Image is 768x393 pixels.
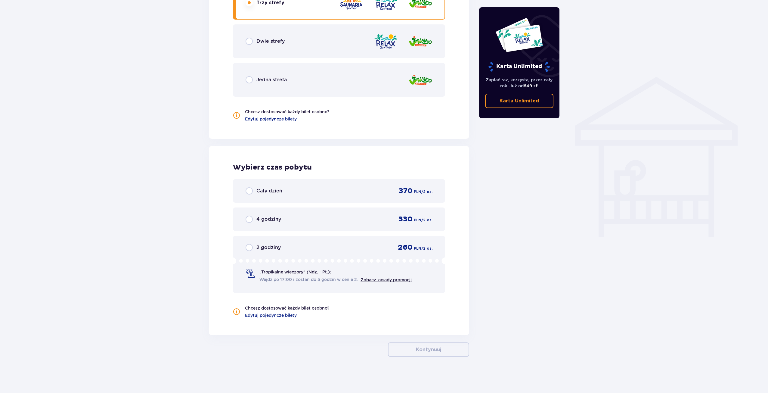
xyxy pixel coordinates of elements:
span: / 2 os. [421,217,432,223]
p: Chcesz dostosować każdy bilet osobno? [245,305,330,311]
p: Kontynuuj [416,346,441,353]
p: Karta Unlimited [500,98,539,104]
span: 330 [398,215,413,224]
a: Zobacz zasady promocji [361,277,412,282]
p: Chcesz dostosować każdy bilet osobno? [245,109,330,115]
span: 2 godziny [256,244,281,251]
span: 260 [398,243,413,252]
img: Jamango [408,33,432,50]
h2: Wybierz czas pobytu [233,163,445,172]
span: Wejdź po 17:00 i zostań do 5 godzin w cenie 2. [259,276,358,282]
span: PLN [414,246,421,251]
span: „Tropikalne wieczory" (Ndz. - Pt.): [259,269,331,275]
a: Edytuj pojedyncze bilety [245,116,297,122]
img: Relax [374,33,398,50]
p: Karta Unlimited [488,61,550,72]
a: Edytuj pojedyncze bilety [245,312,297,318]
span: Dwie strefy [256,38,285,45]
img: Dwie karty całoroczne do Suntago z napisem 'UNLIMITED RELAX', na białym tle z tropikalnymi liśćmi... [495,17,543,52]
span: PLN [414,189,421,195]
span: 370 [399,186,413,195]
span: 4 godziny [256,216,281,223]
span: 649 zł [524,83,537,88]
span: PLN [414,217,421,223]
span: Cały dzień [256,188,282,194]
span: Jedna strefa [256,76,287,83]
a: Karta Unlimited [485,94,554,108]
button: Kontynuuj [388,342,469,357]
span: / 2 os. [421,189,432,195]
span: / 2 os. [421,246,432,251]
img: Jamango [408,71,432,89]
p: Zapłać raz, korzystaj przez cały rok. Już od ! [485,77,554,89]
